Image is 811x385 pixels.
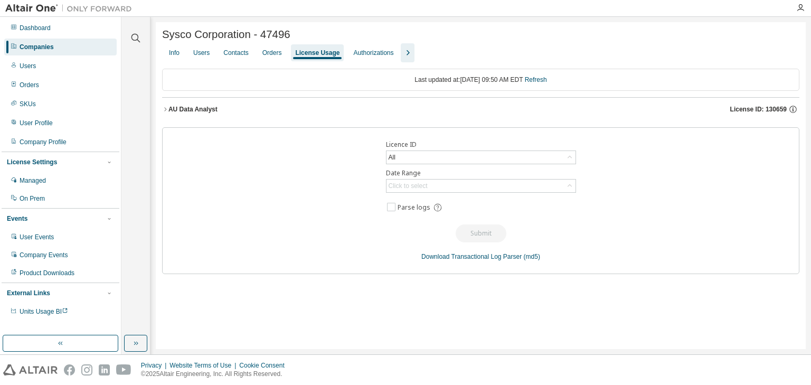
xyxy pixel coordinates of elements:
[295,49,340,57] div: License Usage
[169,361,239,370] div: Website Terms of Use
[387,152,397,163] div: All
[730,105,787,114] span: License ID: 130659
[141,370,291,379] p: © 2025 Altair Engineering, Inc. All Rights Reserved.
[20,100,36,108] div: SKUs
[262,49,282,57] div: Orders
[20,176,46,185] div: Managed
[20,194,45,203] div: On Prem
[20,43,54,51] div: Companies
[99,364,110,375] img: linkedin.svg
[20,269,74,277] div: Product Downloads
[20,233,54,241] div: User Events
[353,49,393,57] div: Authorizations
[162,69,799,91] div: Last updated at: [DATE] 09:50 AM EDT
[386,140,576,149] label: Licence ID
[81,364,92,375] img: instagram.svg
[20,24,51,32] div: Dashboard
[386,180,576,192] div: Click to select
[223,49,248,57] div: Contacts
[20,81,39,89] div: Orders
[524,253,540,260] a: (md5)
[116,364,131,375] img: youtube.svg
[5,3,137,14] img: Altair One
[168,105,218,114] div: AU Data Analyst
[386,169,576,177] label: Date Range
[20,308,68,315] span: Units Usage BI
[389,182,428,190] div: Click to select
[162,98,799,121] button: AU Data AnalystLicense ID: 130659
[525,76,547,83] a: Refresh
[20,251,68,259] div: Company Events
[7,158,57,166] div: License Settings
[20,138,67,146] div: Company Profile
[169,49,180,57] div: Info
[7,289,50,297] div: External Links
[398,203,430,212] span: Parse logs
[64,364,75,375] img: facebook.svg
[141,361,169,370] div: Privacy
[386,151,576,164] div: All
[20,119,53,127] div: User Profile
[193,49,210,57] div: Users
[7,214,27,223] div: Events
[3,364,58,375] img: altair_logo.svg
[20,62,36,70] div: Users
[456,224,506,242] button: Submit
[421,253,522,260] a: Download Transactional Log Parser
[162,29,290,41] span: Sysco Corporation - 47496
[239,361,290,370] div: Cookie Consent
